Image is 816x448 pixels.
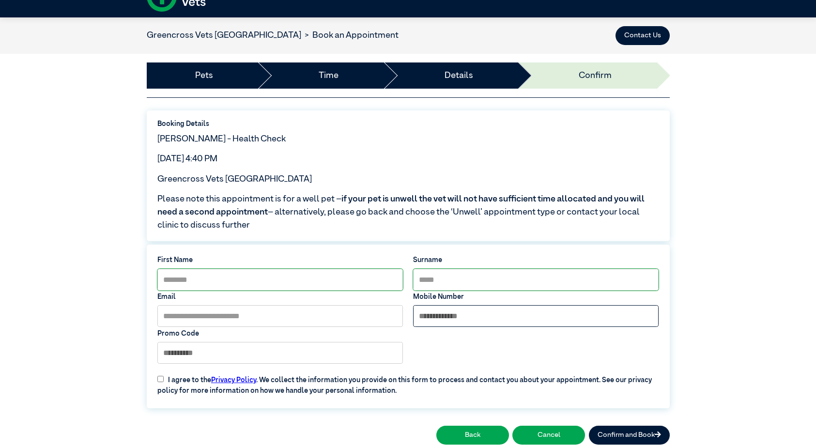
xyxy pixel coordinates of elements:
label: Mobile Number [413,292,659,303]
label: I agree to the . We collect the information you provide on this form to process and contact you a... [152,369,664,397]
nav: breadcrumb [147,29,399,42]
span: if your pet is unwell the vet will not have sufficient time allocated and you will need a second ... [157,195,645,216]
span: Greencross Vets [GEOGRAPHIC_DATA] [157,175,312,184]
span: [PERSON_NAME] - Health Check [157,135,286,143]
label: Booking Details [157,119,659,130]
label: First Name [157,255,403,266]
label: Promo Code [157,329,403,340]
a: Privacy Policy [211,377,256,384]
button: Confirm and Book [589,426,670,445]
a: Pets [195,69,213,82]
label: Surname [413,255,659,266]
span: Please note this appointment is for a well pet – – alternatively, please go back and choose the ‘... [157,193,659,232]
a: Time [319,69,339,82]
button: Contact Us [616,26,670,46]
span: [DATE] 4:40 PM [157,154,217,163]
label: Email [157,292,403,303]
a: Details [445,69,473,82]
button: Back [436,426,509,445]
button: Cancel [512,426,585,445]
input: I agree to thePrivacy Policy. We collect the information you provide on this form to process and ... [157,376,164,382]
a: Greencross Vets [GEOGRAPHIC_DATA] [147,31,301,40]
li: Book an Appointment [301,29,399,42]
